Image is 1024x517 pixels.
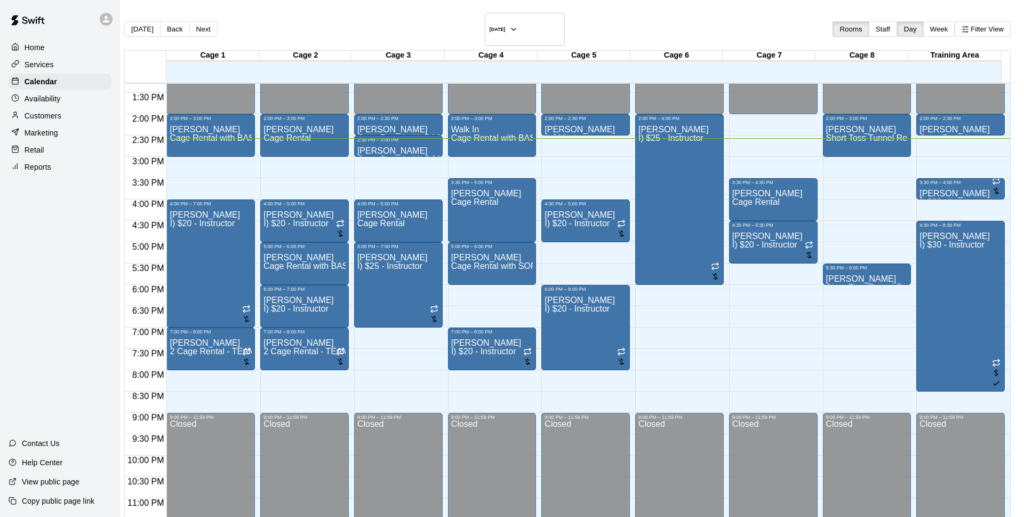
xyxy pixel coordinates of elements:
div: 5:00 PM – 6:00 PM [263,244,346,249]
span: Cage Rental [263,133,311,142]
div: 9:00 PM – 11:59 PM [357,415,439,420]
span: Cage Rental [732,197,780,206]
span: Recurring event [711,263,719,272]
span: I) $20 - Instructor [732,240,797,249]
div: 5:30 PM – 6:00 PM [826,265,908,271]
div: 2:00 PM – 2:30 PM: I) $20 - Instructor [541,114,630,136]
span: 3:00 PM [130,157,167,166]
span: Cage Rental [919,133,967,142]
div: 2:00 PM – 3:00 PM: Nygel Johnson [166,114,255,157]
span: Recurring event [430,306,438,315]
div: 9:00 PM – 11:59 PM [545,415,627,420]
span: 9:30 PM [130,434,167,443]
span: Cage Rental with SOFTBALL Pitching Machine [357,155,535,164]
p: Help Center [22,457,62,468]
div: 2:30 PM – 3:00 PM: Cage Rental with SOFTBALL Pitching Machine [354,136,443,157]
svg: No customers have paid [430,315,438,323]
span: 7:30 PM [130,349,167,358]
button: Back [160,21,190,37]
div: 2:00 PM – 6:00 PM [638,116,721,121]
div: 7:00 PM – 8:00 PM: 2 Cage Rental - TEAM [166,328,255,370]
span: 10:30 PM [125,477,166,486]
div: Cage 7 [723,51,815,61]
button: Filter View [955,21,1011,37]
div: 2:00 PM – 2:30 PM [919,116,1002,121]
span: Recurring event [242,306,251,315]
div: 7:00 PM – 8:00 PM [170,329,252,335]
span: Cage Rental with BASEBALL Pitching Machine [170,133,348,142]
span: Recurring event [336,220,345,229]
svg: No customers have paid [992,187,1001,195]
div: 6:00 PM – 8:00 PM [545,287,627,292]
button: Rooms [833,21,869,37]
span: I) $20 - Instructor [263,304,329,313]
span: I) $20 - Instructor [545,219,610,228]
svg: No customers have paid [523,357,532,366]
p: Customers [25,110,61,121]
div: 2:00 PM – 3:00 PM [826,116,908,121]
div: 4:00 PM – 5:00 PM: I) $20 - Instructor [260,200,349,242]
span: Cage Rental with BASEBALL Pitching Machine [357,133,535,142]
p: Home [25,42,45,53]
div: 9:00 PM – 11:59 PM [732,415,814,420]
div: 3:30 PM – 4:30 PM [732,180,814,185]
div: 2:00 PM – 2:30 PM [357,116,439,121]
svg: No customers have paid [242,315,251,323]
span: 2:30 PM [130,136,167,145]
div: 9:00 PM – 11:59 PM [451,415,533,420]
span: Recurring event [523,348,532,357]
div: 9:00 PM – 11:59 PM [919,415,1002,420]
button: Day [897,21,924,37]
div: 5:30 PM – 6:00 PM: Short Toss Tunnel Rental [823,264,911,285]
span: 2:00 PM [130,114,167,123]
span: Cage Rental with BASEBALL Pitching Machine [263,261,442,271]
span: Recurring event [242,348,251,357]
span: 8:00 PM [130,370,167,379]
span: Short Toss Tunnel Rental [826,283,921,292]
span: I) $20 - Instructor [451,347,516,356]
span: 4:30 PM [130,221,167,230]
span: 1:30 PM [130,93,167,102]
span: Recurring event [992,178,1001,187]
svg: No customers have paid [242,357,251,366]
span: All customers have paid [992,370,1001,389]
span: I) $20 - Instructor [545,133,610,142]
div: 9:00 PM – 11:59 PM [170,415,252,420]
div: 3:30 PM – 4:00 PM: I) $20 - Instructor [916,178,1005,200]
p: Copy public page link [22,496,94,506]
button: Next [189,21,218,37]
span: I) $30 - Instructor [919,240,985,249]
p: View public page [22,476,79,487]
button: Week [923,21,955,37]
div: 2:00 PM – 3:00 PM [263,116,346,121]
div: 4:30 PM – 8:30 PM: I) $30 - Instructor [916,221,1005,392]
div: 2:00 PM – 6:00 PM: I) $25 - Instructor [635,114,724,285]
div: 4:00 PM – 7:00 PM [170,201,252,206]
div: 3:30 PM – 4:00 PM [919,180,1002,185]
div: 4:00 PM – 5:00 PM [357,201,439,206]
div: 7:00 PM – 8:00 PM [451,329,533,335]
p: Reports [25,162,51,172]
div: Cage 2 [259,51,352,61]
svg: No customers have paid [617,229,626,238]
div: 9:00 PM – 11:59 PM [826,415,908,420]
div: 6:00 PM – 7:00 PM [263,287,346,292]
svg: No customers have paid [805,251,813,259]
div: 6:00 PM – 8:00 PM: I) $20 - Instructor [541,285,630,370]
div: 4:00 PM – 5:00 PM: David Ruelas [354,200,443,242]
p: Retail [25,145,44,155]
div: 5:00 PM – 6:00 PM [451,244,533,249]
div: 2:00 PM – 3:00 PM [451,116,533,121]
div: 4:00 PM – 5:00 PM [545,201,627,206]
span: 5:00 PM [130,242,167,251]
h6: [DATE] [490,27,506,32]
div: 4:00 PM – 7:00 PM: I) $20 - Instructor [166,200,255,328]
div: 5:00 PM – 7:00 PM: I) $25 - Instructor [354,242,443,328]
p: Services [25,59,54,70]
button: [DATE] [124,21,161,37]
span: Cage Rental with BASEBALL Pitching Machine [451,133,629,142]
div: Cage 5 [538,51,630,61]
div: 9:00 PM – 11:59 PM [638,415,721,420]
span: 7:00 PM [130,328,167,337]
div: 3:30 PM – 4:30 PM: Dylan Nicholson [729,178,818,221]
